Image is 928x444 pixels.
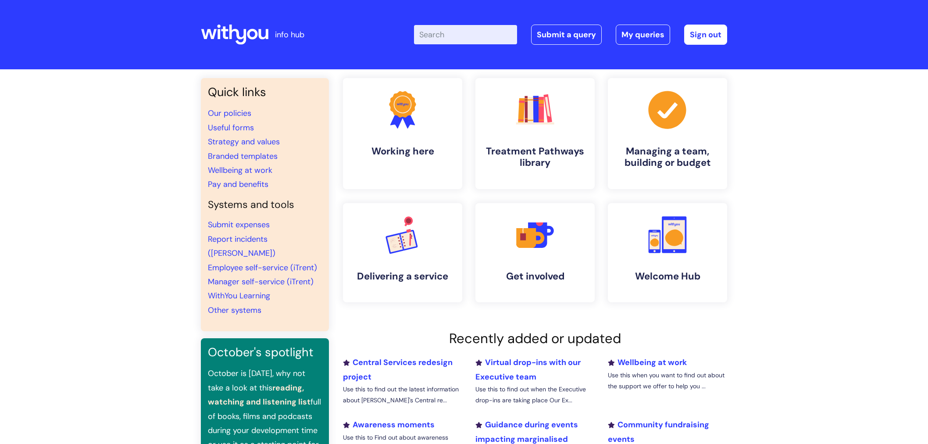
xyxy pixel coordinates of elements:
a: Pay and benefits [208,179,268,190]
a: Wellbeing at work [208,165,272,175]
p: Use this when you want to find out about the support we offer to help you ... [608,370,727,392]
a: Get involved [475,203,595,302]
div: | - [414,25,727,45]
h4: Systems and tools [208,199,322,211]
a: Useful forms [208,122,254,133]
h4: Managing a team, building or budget [615,146,720,169]
h2: Recently added or updated [343,330,727,347]
a: WithYou Learning [208,290,270,301]
p: Use this to find out when the Executive drop-ins are taking place Our Ex... [475,384,595,406]
h3: Quick links [208,85,322,99]
h4: Working here [350,146,455,157]
a: Strategy and values [208,136,280,147]
a: Treatment Pathways library [475,78,595,189]
a: Submit a query [531,25,602,45]
a: Other systems [208,305,261,315]
p: Use this to find out the latest information about [PERSON_NAME]'s Central re... [343,384,462,406]
p: info hub [275,28,304,42]
a: Awareness moments [343,419,435,430]
a: My queries [616,25,670,45]
a: Wellbeing at work [608,357,687,368]
a: Managing a team, building or budget [608,78,727,189]
h4: Treatment Pathways library [482,146,588,169]
a: Submit expenses [208,219,270,230]
a: Community fundraising events [608,419,709,444]
a: Branded templates [208,151,278,161]
a: Delivering a service [343,203,462,302]
a: Manager self-service (iTrent) [208,276,314,287]
h4: Welcome Hub [615,271,720,282]
a: Working here [343,78,462,189]
h4: Delivering a service [350,271,455,282]
h3: October's spotlight [208,345,322,359]
a: Our policies [208,108,251,118]
input: Search [414,25,517,44]
a: Virtual drop-ins with our Executive team [475,357,581,382]
a: Report incidents ([PERSON_NAME]) [208,234,275,258]
a: Employee self-service (iTrent) [208,262,317,273]
h4: Get involved [482,271,588,282]
a: Sign out [684,25,727,45]
a: Welcome Hub [608,203,727,302]
a: Central Services redesign project [343,357,453,382]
